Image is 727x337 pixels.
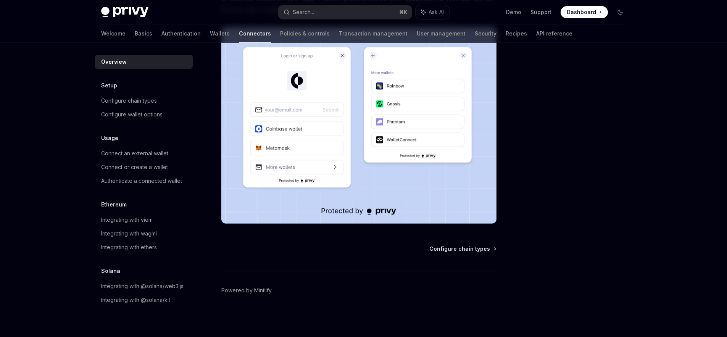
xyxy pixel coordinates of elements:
div: Configure chain types [101,96,157,105]
a: Powered by Mintlify [221,287,272,294]
h5: Usage [101,134,118,143]
button: Search...⌘K [278,5,412,19]
span: Ask AI [429,8,444,16]
a: Support [530,8,551,16]
a: Authenticate a connected wallet [95,174,193,188]
a: Integrating with wagmi [95,227,193,240]
a: Security [475,24,496,43]
button: Toggle dark mode [614,6,626,18]
div: Configure wallet options [101,110,163,119]
div: Integrating with @solana/web3.js [101,282,184,291]
img: dark logo [101,7,148,18]
a: Integrating with ethers [95,240,193,254]
img: Connectors3 [221,27,496,224]
div: Integrating with wagmi [101,229,157,238]
a: Welcome [101,24,126,43]
a: Integrating with @solana/kit [95,293,193,307]
a: Configure wallet options [95,108,193,121]
button: Ask AI [416,5,449,19]
a: API reference [536,24,572,43]
a: Policies & controls [280,24,330,43]
a: Transaction management [339,24,408,43]
a: Integrating with @solana/web3.js [95,279,193,293]
span: Configure chain types [429,245,490,253]
div: Integrating with ethers [101,243,157,252]
a: Recipes [506,24,527,43]
div: Integrating with @solana/kit [101,295,170,305]
div: Integrating with viem [101,215,153,224]
h5: Ethereum [101,200,127,209]
span: Dashboard [567,8,596,16]
span: ⌘ K [399,9,407,15]
a: Configure chain types [95,94,193,108]
h5: Solana [101,266,120,276]
a: Authentication [161,24,201,43]
a: Basics [135,24,152,43]
a: Demo [506,8,521,16]
a: Wallets [210,24,230,43]
a: Connect or create a wallet [95,160,193,174]
a: Connect an external wallet [95,147,193,160]
a: Dashboard [561,6,608,18]
a: Integrating with viem [95,213,193,227]
div: Overview [101,57,127,66]
div: Authenticate a connected wallet [101,176,182,185]
div: Connect an external wallet [101,149,168,158]
a: Overview [95,55,193,69]
div: Connect or create a wallet [101,163,168,172]
h5: Setup [101,81,117,90]
a: User management [417,24,466,43]
a: Configure chain types [429,245,496,253]
a: Connectors [239,24,271,43]
div: Search... [293,8,314,17]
